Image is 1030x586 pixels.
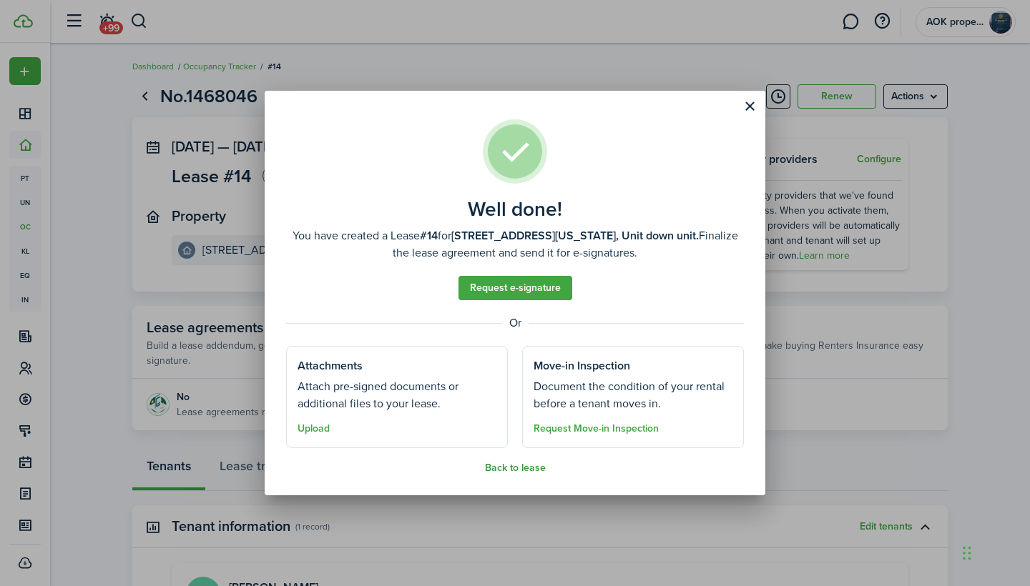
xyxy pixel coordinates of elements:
[468,198,562,221] well-done-title: Well done!
[534,357,630,374] well-done-section-title: Move-in Inspection
[963,532,971,575] div: Drag
[298,378,496,412] well-done-section-description: Attach pre-signed documents or additional files to your lease.
[420,227,438,244] b: #14
[534,423,659,434] button: Request Move-in Inspection
[737,94,762,119] button: Close modal
[298,357,363,374] well-done-section-title: Attachments
[485,462,546,474] button: Back to lease
[458,276,572,300] a: Request e-signature
[958,517,1030,586] iframe: Chat Widget
[534,378,732,412] well-done-section-description: Document the condition of your rental before a tenant moves in.
[286,227,744,262] well-done-description: You have created a Lease for Finalize the lease agreement and send it for e-signatures.
[298,423,330,434] button: Upload
[286,314,744,332] well-done-separator: Or
[451,227,699,244] b: [STREET_ADDRESS][US_STATE], Unit down unit.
